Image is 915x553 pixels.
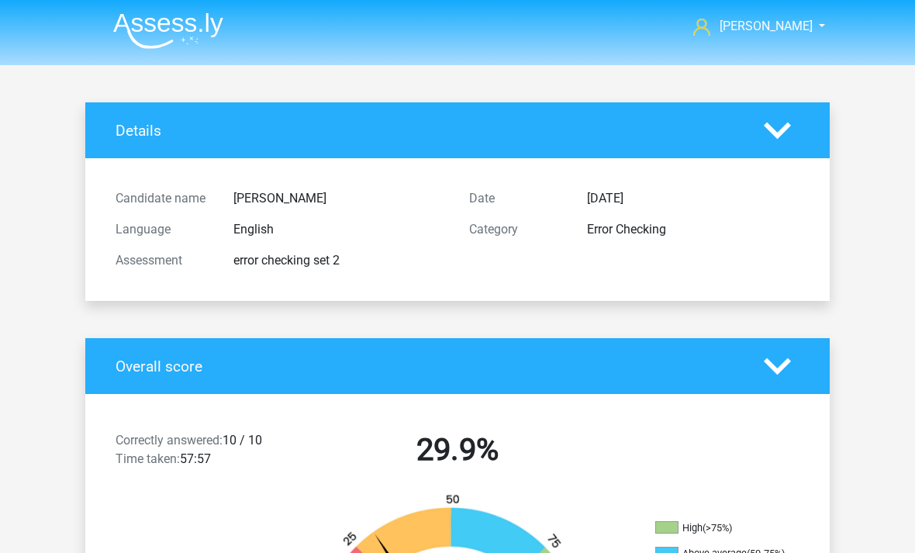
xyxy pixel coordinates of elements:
[113,12,223,49] img: Assessly
[222,189,457,208] div: [PERSON_NAME]
[720,19,813,33] span: [PERSON_NAME]
[116,451,180,466] span: Time taken:
[575,220,811,239] div: Error Checking
[116,358,741,375] h4: Overall score
[104,220,222,239] div: Language
[457,220,575,239] div: Category
[116,122,741,140] h4: Details
[222,220,457,239] div: English
[655,521,810,535] li: High
[687,17,814,36] a: [PERSON_NAME]
[703,522,732,534] div: (>75%)
[104,251,222,270] div: Assessment
[575,189,811,208] div: [DATE]
[457,189,575,208] div: Date
[104,431,281,475] div: 10 / 10 57:57
[222,251,457,270] div: error checking set 2
[292,431,623,468] h2: 29.9%
[104,189,222,208] div: Candidate name
[116,433,223,448] span: Correctly answered:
